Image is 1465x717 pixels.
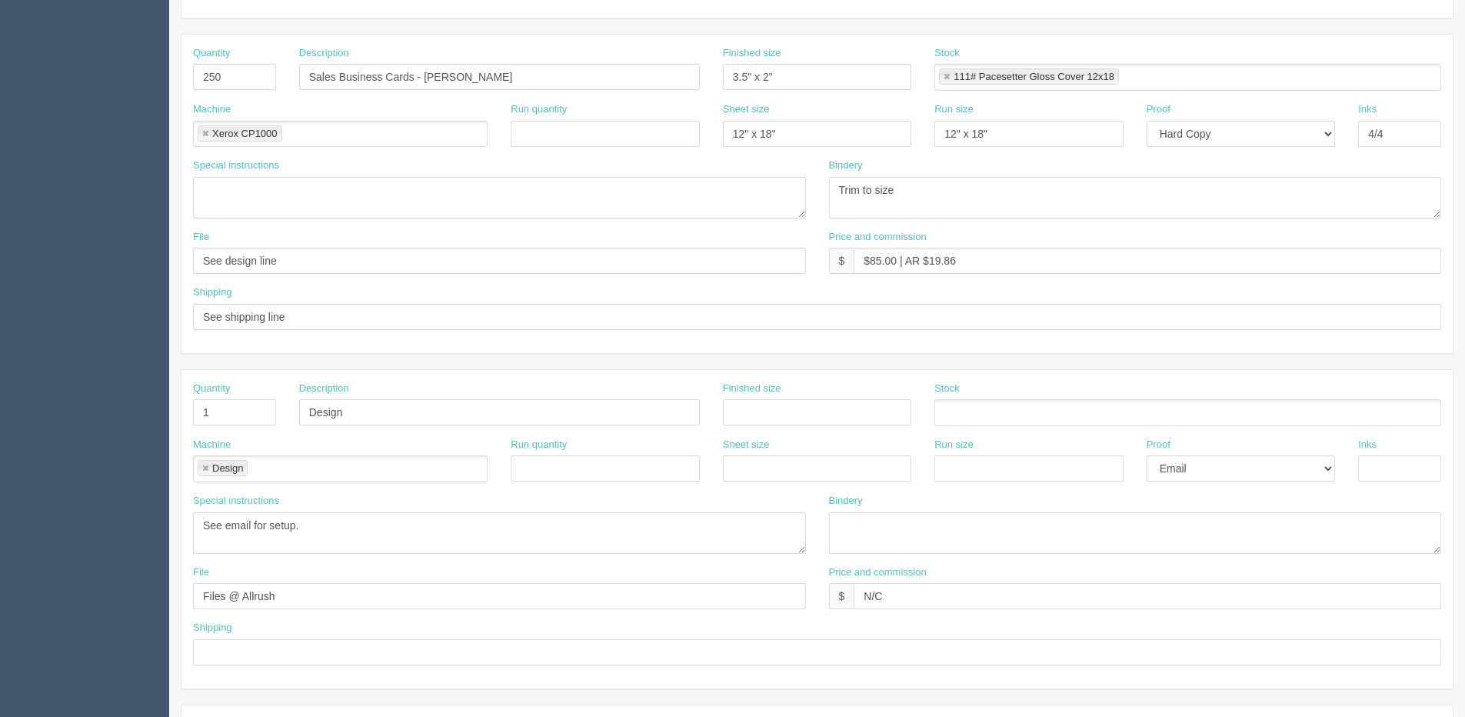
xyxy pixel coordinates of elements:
label: Inks [1358,438,1377,452]
label: Price and commission [829,565,927,580]
label: Shipping [193,621,232,635]
label: Machine [193,102,231,117]
textarea: Trim to size [829,177,1442,218]
div: Xerox CP1000 [212,128,278,138]
label: Shipping [193,285,232,300]
label: Special instructions [193,494,279,509]
label: Finished size [723,382,781,396]
label: Proof [1147,438,1170,452]
label: Sheet size [723,102,770,117]
label: Run size [934,102,974,117]
label: Finished size [723,46,781,61]
label: Bindery [829,158,863,173]
label: Machine [193,438,231,452]
label: Stock [934,382,960,396]
div: $ [829,583,854,609]
label: Run quantity [511,102,567,117]
div: Design [212,463,243,473]
label: File [193,230,209,245]
label: Run size [934,438,974,452]
label: Run quantity [511,438,567,452]
div: 111# Pacesetter Gloss Cover 12x18 [954,72,1114,82]
label: Stock [934,46,960,61]
label: Quantity [193,382,230,396]
label: Bindery [829,494,863,509]
label: File [193,565,209,580]
label: Description [299,46,349,61]
label: Quantity [193,46,230,61]
label: Sheet size [723,438,770,452]
label: Price and commission [829,230,927,245]
div: $ [829,248,854,274]
label: Proof [1147,102,1170,117]
label: Special instructions [193,158,279,173]
label: Inks [1358,102,1377,117]
label: Description [299,382,349,396]
textarea: See email for setup. [193,512,806,554]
